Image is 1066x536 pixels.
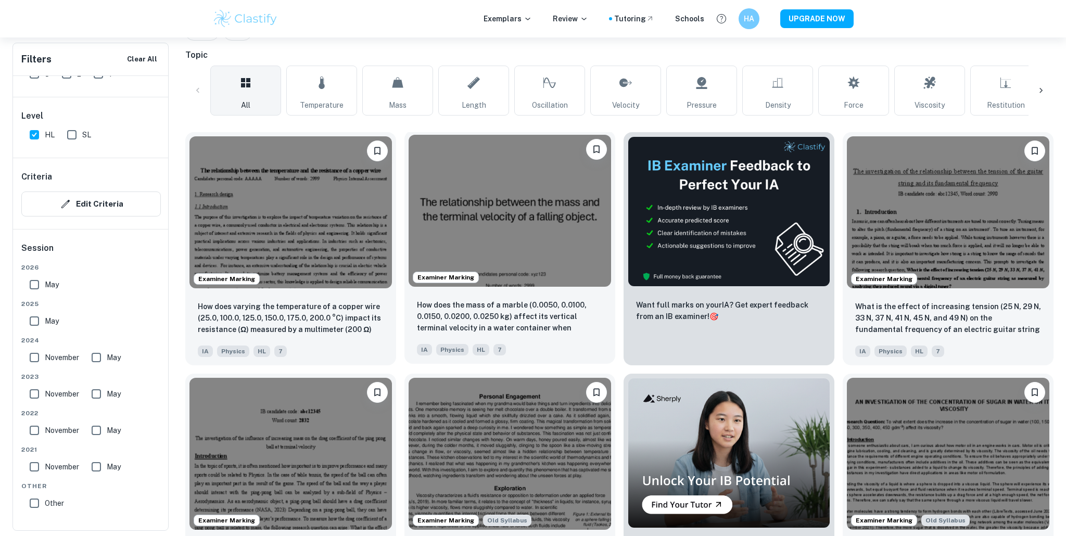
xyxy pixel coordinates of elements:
[473,344,489,355] span: HL
[367,141,388,161] button: Bookmark
[45,129,55,141] span: HL
[185,132,396,365] a: Examiner MarkingBookmarkHow does varying the temperature of a copper wire (25.0, 100.0, 125.0, 15...
[612,99,639,111] span: Velocity
[855,346,870,357] span: IA
[483,515,531,526] div: Starting from the May 2025 session, the Physics IA requirements have changed. It's OK to refer to...
[212,8,278,29] img: Clastify logo
[687,99,717,111] span: Pressure
[874,346,907,357] span: Physics
[709,312,718,321] span: 🎯
[462,99,486,111] span: Length
[1024,382,1045,403] button: Bookmark
[45,461,79,473] span: November
[300,99,344,111] span: Temperature
[198,301,384,336] p: How does varying the temperature of a copper wire (25.0, 100.0, 125.0, 150.0, 175.0, 200.0 °C) im...
[847,378,1049,530] img: Physics IA example thumbnail: To what extent does the increase in the
[21,192,161,216] button: Edit Criteria
[409,378,611,530] img: Physics IA example thumbnail: How does the temperature of glycerol aff
[532,99,568,111] span: Oscillation
[21,263,161,272] span: 2026
[844,99,864,111] span: Force
[107,425,121,436] span: May
[241,99,250,111] span: All
[987,99,1025,111] span: Restitution
[107,352,121,363] span: May
[45,497,64,509] span: Other
[855,301,1041,336] p: What is the effect of increasing tension (25 N, 29 N, 33 N, 37 N, 41 N, 45 N, and 49 N) on the fu...
[413,516,478,525] span: Examiner Marking
[932,346,944,357] span: 7
[847,136,1049,288] img: Physics IA example thumbnail: What is the effect of increasing tension
[586,382,607,403] button: Bookmark
[21,52,52,67] h6: Filters
[553,13,588,24] p: Review
[921,515,970,526] span: Old Syllabus
[367,382,388,403] button: Bookmark
[45,279,59,290] span: May
[189,378,392,530] img: Physics IA example thumbnail: What is the effect of increasing mass (2
[21,481,161,491] span: Other
[21,336,161,345] span: 2024
[198,346,213,357] span: IA
[628,378,830,528] img: Thumbnail
[493,344,506,355] span: 7
[45,352,79,363] span: November
[713,10,730,28] button: Help and Feedback
[921,515,970,526] div: Starting from the May 2025 session, the Physics IA requirements have changed. It's OK to refer to...
[194,274,259,284] span: Examiner Marking
[274,346,287,357] span: 7
[628,136,830,287] img: Thumbnail
[484,13,532,24] p: Exemplars
[852,274,917,284] span: Examiner Marking
[417,344,432,355] span: IA
[413,273,478,282] span: Examiner Marking
[843,132,1054,365] a: Examiner MarkingBookmarkWhat is the effect of increasing tension (25 N, 29 N, 33 N, 37 N, 41 N, 4...
[107,461,121,473] span: May
[675,13,704,24] a: Schools
[185,49,1054,61] h6: Topic
[21,372,161,381] span: 2023
[194,516,259,525] span: Examiner Marking
[21,171,52,183] h6: Criteria
[404,132,615,365] a: Examiner MarkingBookmarkHow does the mass of a marble (0.0050, 0.0100, 0.0150, 0.0200, 0.0250 kg)...
[82,129,91,141] span: SL
[21,110,161,122] h6: Level
[417,299,603,335] p: How does the mass of a marble (0.0050, 0.0100, 0.0150, 0.0200, 0.0250 kg) affect its vertical ter...
[21,242,161,263] h6: Session
[743,13,755,24] h6: HA
[915,99,945,111] span: Viscosity
[107,388,121,400] span: May
[852,516,917,525] span: Examiner Marking
[614,13,654,24] a: Tutoring
[483,515,531,526] span: Old Syllabus
[409,135,611,287] img: Physics IA example thumbnail: How does the mass of a marble (0.0050, 0
[389,99,407,111] span: Mass
[189,136,392,288] img: Physics IA example thumbnail: How does varying the temperature of a co
[911,346,928,357] span: HL
[21,299,161,309] span: 2025
[765,99,791,111] span: Density
[739,8,759,29] button: HA
[780,9,854,28] button: UPGRADE NOW
[45,388,79,400] span: November
[586,139,607,160] button: Bookmark
[21,409,161,418] span: 2022
[1024,141,1045,161] button: Bookmark
[21,445,161,454] span: 2021
[636,299,822,322] p: Want full marks on your IA ? Get expert feedback from an IB examiner!
[45,425,79,436] span: November
[436,344,468,355] span: Physics
[45,315,59,327] span: May
[624,132,834,365] a: ThumbnailWant full marks on yourIA? Get expert feedback from an IB examiner!
[124,52,160,67] button: Clear All
[217,346,249,357] span: Physics
[253,346,270,357] span: HL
